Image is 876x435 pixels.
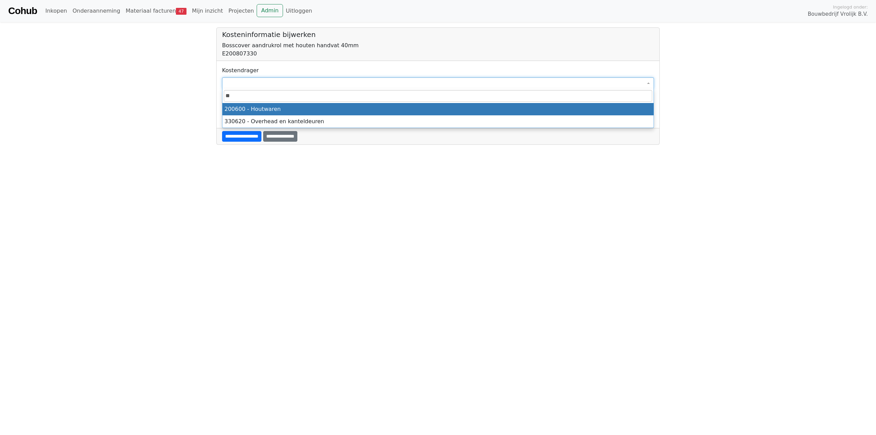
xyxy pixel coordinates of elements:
[808,10,868,18] span: Bouwbedrijf Vrolijk B.V.
[283,4,315,18] a: Uitloggen
[8,3,37,19] a: Cohub
[189,4,226,18] a: Mijn inzicht
[257,4,283,17] a: Admin
[226,4,257,18] a: Projecten
[222,41,654,50] div: Bosscover aandrukrol met houten handvat 40mm
[222,30,654,39] h5: Kosteninformatie bijwerken
[222,103,654,115] li: 200600 - Houtwaren
[176,8,186,15] span: 47
[833,4,868,10] span: Ingelogd onder:
[222,115,654,128] li: 330620 - Overhead en kanteldeuren
[123,4,189,18] a: Materiaal facturen47
[222,50,654,58] div: E200807330
[70,4,123,18] a: Onderaanneming
[42,4,69,18] a: Inkopen
[222,66,259,75] label: Kostendrager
